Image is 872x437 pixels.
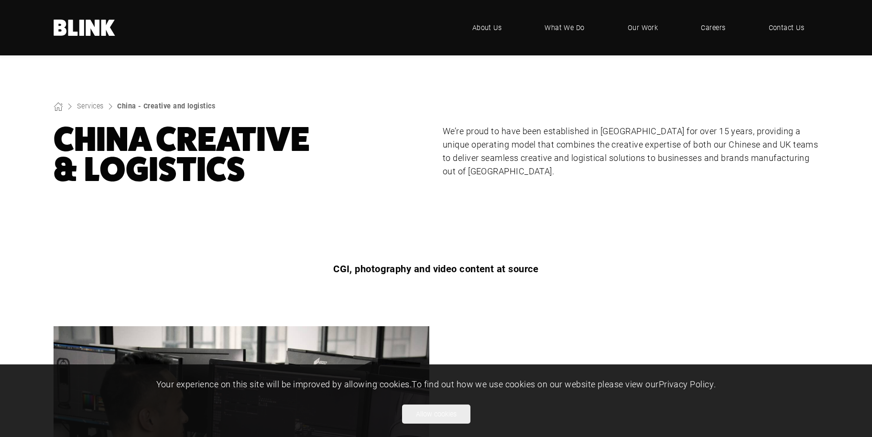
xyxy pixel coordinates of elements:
[545,22,585,33] span: What We Do
[77,101,104,110] a: Services
[659,378,714,390] a: Privacy Policy
[687,13,740,42] a: Careers
[701,22,725,33] span: Careers
[472,22,502,33] span: About Us
[458,13,516,42] a: About Us
[754,13,819,42] a: Contact Us
[156,378,716,390] span: Your experience on this site will be improved by allowing cookies. To find out how we use cookies...
[628,22,658,33] span: Our Work
[530,13,599,42] a: What We Do
[769,22,805,33] span: Contact Us
[333,261,539,276] h3: CGI, photography and video content at source
[117,101,216,110] a: China - Creative and logistics
[613,13,673,42] a: Our Work
[402,405,470,424] button: Allow cookies
[54,125,429,184] h1: China Creative & Logistics
[443,125,818,178] p: We’re proud to have been established in [GEOGRAPHIC_DATA] for over 15 years, providing a unique o...
[54,20,116,36] a: Home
